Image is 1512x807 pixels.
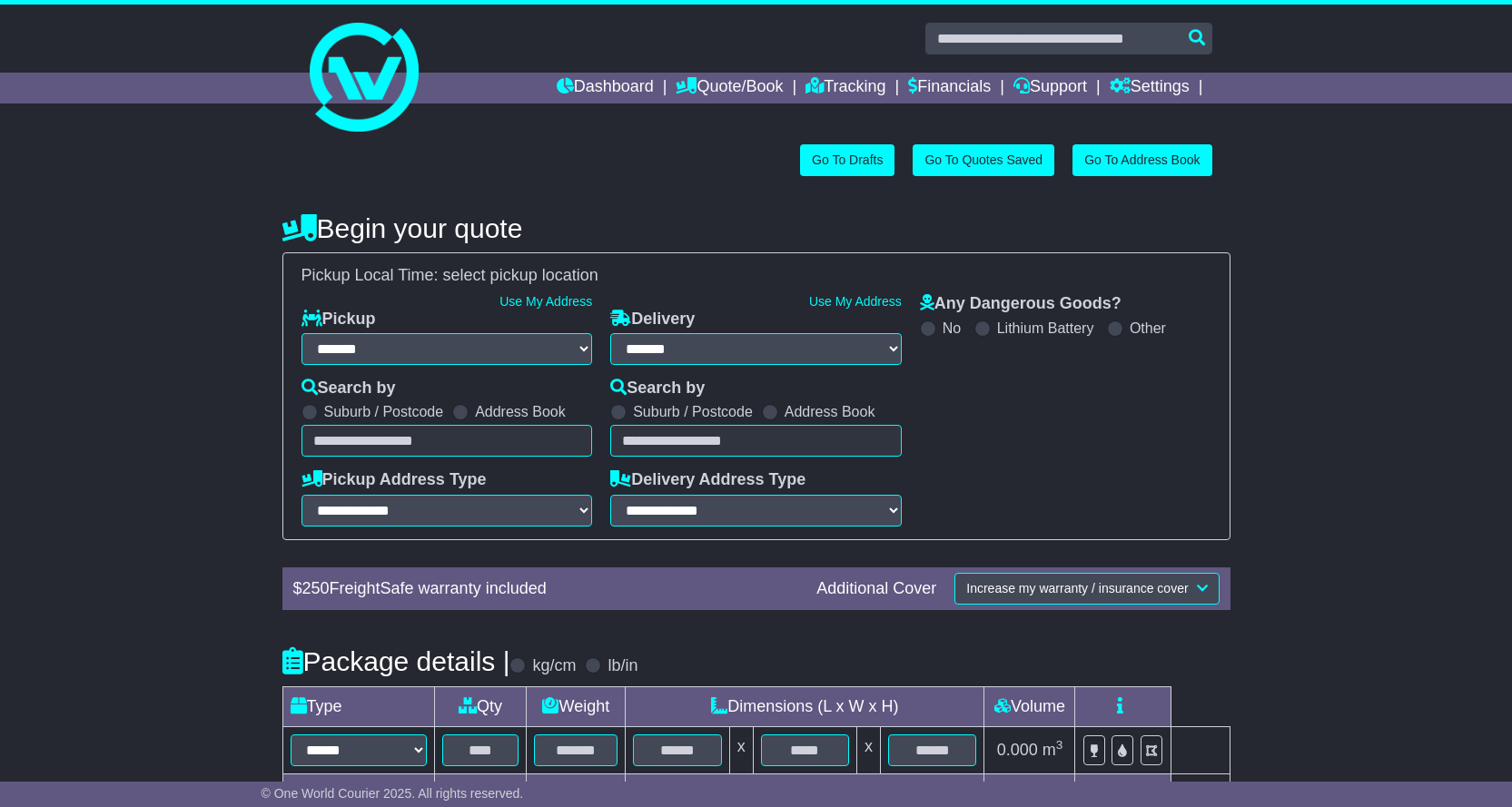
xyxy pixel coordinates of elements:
[1043,741,1063,759] span: m
[301,310,376,330] label: Pickup
[785,403,875,420] label: Address Book
[1056,738,1063,752] sup: 3
[809,294,902,309] a: Use My Address
[282,213,1230,243] h4: Begin your quote
[729,726,753,773] td: x
[943,320,961,337] label: No
[284,579,808,599] div: $ FreightSafe warranty included
[301,379,396,399] label: Search by
[610,470,805,490] label: Delivery Address Type
[997,320,1094,337] label: Lithium Battery
[475,403,566,420] label: Address Book
[966,581,1188,595] span: Increase my warranty / insurance cover
[282,646,510,676] h4: Package details |
[1130,320,1166,337] label: Other
[857,726,881,773] td: x
[610,379,705,399] label: Search by
[292,266,1220,286] div: Pickup Local Time:
[527,686,626,726] td: Weight
[984,686,1075,726] td: Volume
[954,573,1219,605] button: Increase my warranty / insurance cover
[920,294,1122,314] label: Any Dangerous Goods?
[1110,73,1190,103] a: Settings
[913,144,1054,176] a: Go To Quotes Saved
[324,403,444,420] label: Suburb / Postcode
[807,579,945,599] div: Additional Cover
[608,656,637,676] label: lb/in
[997,741,1038,759] span: 0.000
[301,470,487,490] label: Pickup Address Type
[282,686,434,726] td: Type
[302,579,330,597] span: 250
[499,294,592,309] a: Use My Address
[557,73,654,103] a: Dashboard
[805,73,885,103] a: Tracking
[262,786,524,801] span: © One World Courier 2025. All rights reserved.
[626,686,984,726] td: Dimensions (L x W x H)
[676,73,783,103] a: Quote/Book
[1013,73,1087,103] a: Support
[434,686,527,726] td: Qty
[610,310,695,330] label: Delivery
[532,656,576,676] label: kg/cm
[1072,144,1211,176] a: Go To Address Book
[800,144,894,176] a: Go To Drafts
[633,403,753,420] label: Suburb / Postcode
[443,266,598,284] span: select pickup location
[908,73,991,103] a: Financials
